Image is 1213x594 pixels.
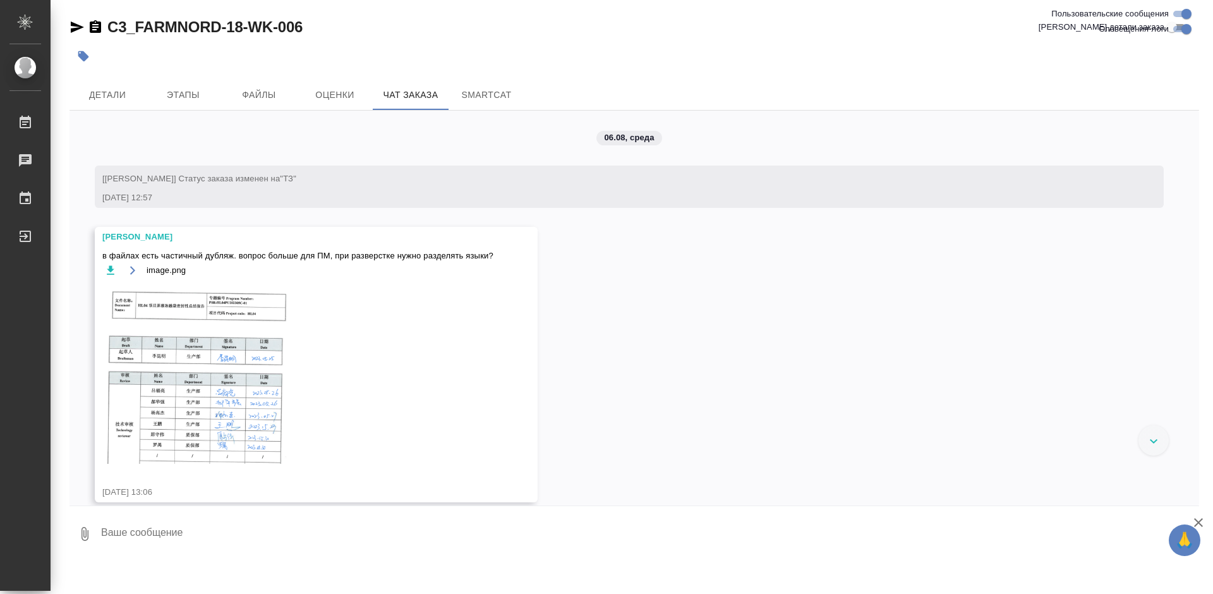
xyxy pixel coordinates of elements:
button: Скопировать ссылку [88,20,103,35]
img: image.png [102,284,292,464]
span: Оповещения-логи [1099,23,1169,35]
div: [DATE] 12:57 [102,191,1119,204]
button: 🙏 [1169,524,1200,556]
button: Скопировать ссылку для ЯМессенджера [69,20,85,35]
div: [PERSON_NAME] [102,231,493,243]
span: 🙏 [1174,527,1195,554]
span: Пользовательские сообщения [1051,8,1169,20]
span: SmartCat [456,87,517,103]
div: [DATE] 13:06 [102,486,493,499]
a: C3_FARMNORD-18-WK-006 [107,18,303,35]
span: Чат заказа [380,87,441,103]
span: image.png [147,264,186,277]
span: [PERSON_NAME] детали заказа [1039,21,1164,33]
button: Скачать [102,262,118,278]
span: Файлы [229,87,289,103]
span: в файлах есть частичный дубляж. вопрос больше для ПМ, при разверстке нужно разделять языки? [102,250,493,262]
button: Добавить тэг [69,42,97,70]
span: Детали [77,87,138,103]
p: 06.08, среда [604,131,654,144]
span: [[PERSON_NAME]] Статус заказа изменен на [102,174,296,183]
span: "ТЗ" [280,174,296,183]
button: Открыть на драйве [124,262,140,278]
span: Этапы [153,87,214,103]
span: Оценки [305,87,365,103]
